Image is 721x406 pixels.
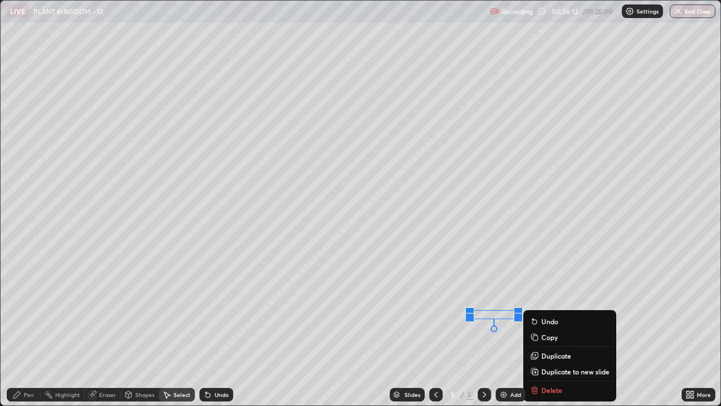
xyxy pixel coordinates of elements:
p: Duplicate [541,351,571,360]
div: / [461,391,464,398]
div: Add [510,392,521,398]
div: Undo [215,392,229,398]
p: Settings [637,8,658,14]
button: Copy [528,330,612,344]
img: end-class-cross [674,7,683,16]
p: PLANT KINGDOM - 12 [33,7,103,16]
div: Slides [404,392,420,398]
p: Recording [501,7,533,16]
div: Pen [24,392,34,398]
img: recording.375f2c34.svg [490,7,499,16]
div: Select [173,392,190,398]
img: class-settings-icons [625,7,634,16]
p: Undo [541,317,558,326]
p: Copy [541,333,558,342]
p: LIVE [10,7,25,16]
button: End Class [670,5,715,18]
p: Duplicate to new slide [541,367,609,376]
button: Duplicate to new slide [528,365,612,378]
div: Highlight [55,392,80,398]
div: Shapes [135,392,154,398]
div: 5 [466,390,473,400]
div: More [697,392,711,398]
button: Duplicate [528,349,612,363]
img: add-slide-button [499,390,508,399]
button: Undo [528,315,612,328]
div: Eraser [99,392,116,398]
div: 5 [447,391,459,398]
